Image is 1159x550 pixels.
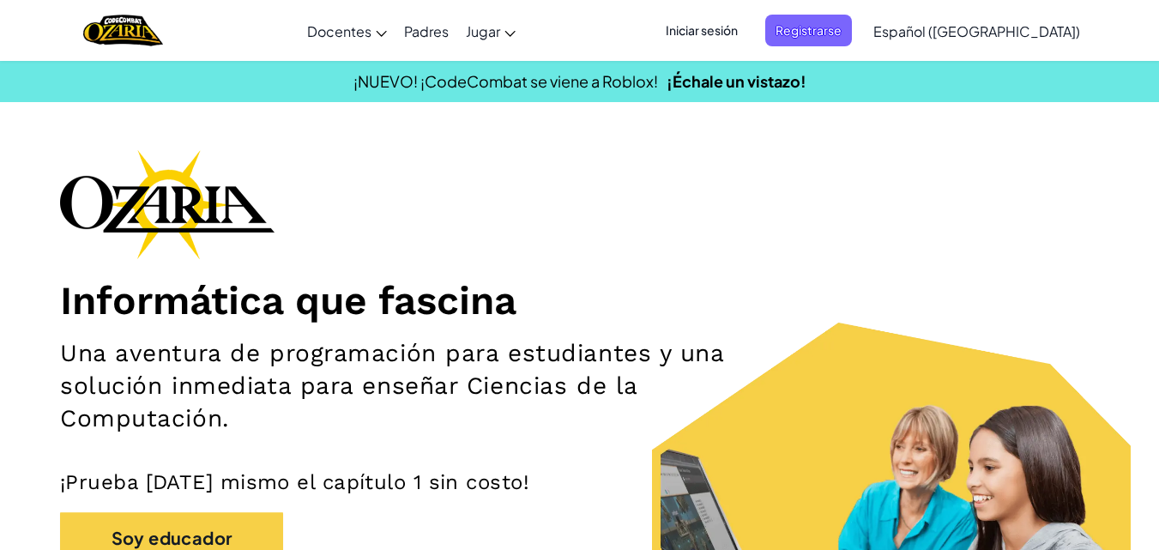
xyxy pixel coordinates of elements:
[60,276,1099,324] h1: Informática que fascina
[655,15,748,46] button: Iniciar sesión
[60,469,1099,495] p: ¡Prueba [DATE] mismo el capítulo 1 sin costo!
[60,337,756,435] h2: Una aventura de programación para estudiantes y una solución inmediata para enseñar Ciencias de l...
[83,13,163,48] a: Ozaria by CodeCombat logo
[299,8,395,54] a: Docentes
[60,149,275,259] img: Ozaria branding logo
[395,8,457,54] a: Padres
[83,13,163,48] img: Home
[765,15,852,46] button: Registrarse
[466,22,500,40] span: Jugar
[457,8,524,54] a: Jugar
[667,71,806,91] a: ¡Échale un vistazo!
[353,71,658,91] span: ¡NUEVO! ¡CodeCombat se viene a Roblox!
[307,22,371,40] span: Docentes
[873,22,1080,40] span: Español ([GEOGRAPHIC_DATA])
[865,8,1089,54] a: Español ([GEOGRAPHIC_DATA])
